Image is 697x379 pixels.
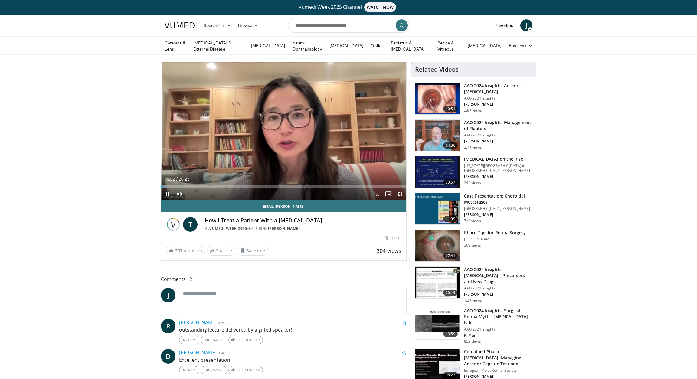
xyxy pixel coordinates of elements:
img: 9cedd946-ce28-4f52-ae10-6f6d7f6f31c7.150x105_q85_crop-smart_upscale.jpg [415,193,460,225]
a: 07:41 Phaco Tips for Retina Surgery [PERSON_NAME] 369 views [415,230,532,262]
a: Message [201,336,227,344]
button: Pause [161,188,173,200]
a: R [161,319,175,333]
p: 1.2K views [464,298,482,303]
img: fd942f01-32bb-45af-b226-b96b538a46e6.150x105_q85_crop-smart_upscale.jpg [415,83,460,114]
p: [PERSON_NAME] [464,212,532,217]
h3: AAO 2024 Insights: Management of Floaters [464,119,532,132]
p: [GEOGRAPHIC_DATA][PERSON_NAME] [464,206,532,211]
span: 30:57 [443,179,458,185]
a: Reply [179,336,199,344]
h3: AAO 2024 Insights: [MEDICAL_DATA] - Precursors and New Drugs [464,266,532,285]
h4: How I Treat a Patient With a [MEDICAL_DATA] [205,217,401,224]
p: AAO 2024 Insights [464,133,532,138]
a: Browse [234,19,262,31]
span: Comments 2 [161,275,407,283]
a: Business [505,40,536,52]
img: 2b0bc81e-4ab6-4ab1-8b29-1f6153f15110.150x105_q85_crop-smart_upscale.jpg [415,230,460,261]
span: / [176,177,178,181]
a: Message [201,366,227,374]
span: 10:51 [443,106,458,112]
a: [PERSON_NAME] [268,226,300,231]
p: 719 views [464,218,481,223]
button: Share [207,246,235,256]
p: outstanding lecture delivered by a gifted speaker! [179,326,407,333]
a: Email [PERSON_NAME] [161,200,406,212]
img: Vumedi Week 2025 [166,217,181,232]
p: [PERSON_NAME] [464,174,532,179]
span: 20:23 [179,177,189,181]
a: Thumbs Up [228,366,263,374]
img: 8e655e61-78ac-4b3e-a4e7-f43113671c25.150x105_q85_crop-smart_upscale.jpg [415,120,460,151]
a: Pediatric & [MEDICAL_DATA] [387,40,434,52]
small: [DATE] [218,320,230,325]
img: b06b2e86-5a00-43b7-b71e-18bec3524f20.150x105_q85_crop-smart_upscale.jpg [415,308,460,339]
video-js: Video Player [161,62,406,200]
p: 852 views [464,339,481,344]
h3: Combined Phaco [MEDICAL_DATA]: Managing Anterior Capsule Tear and Tampon… [464,349,532,367]
p: 344 views [464,180,481,185]
a: Retina & Vitreous [434,40,464,52]
a: D [161,349,175,364]
a: Optics [367,40,387,52]
img: 4ce8c11a-29c2-4c44-a801-4e6d49003971.150x105_q85_crop-smart_upscale.jpg [415,156,460,188]
a: 13:59 AAO 2024 Insights: Surgical Retina Myth - [MEDICAL_DATA] is In… AAO 2024 Insights R. Muni 8... [415,308,532,344]
p: [PERSON_NAME] [464,292,532,297]
p: [PERSON_NAME] [464,237,526,242]
a: 04:36 AAO 2024 Insights: Management of Floaters AAO 2024 Insights [PERSON_NAME] 2.7K views [415,119,532,152]
h3: [MEDICAL_DATA] on the Rise [464,156,532,162]
span: 13:59 [443,331,458,337]
div: [DATE] [385,235,401,241]
p: AAO 2024 Insights [464,327,532,332]
span: 0:02 [167,177,175,181]
p: European VitreoRetinal Society [464,368,532,373]
p: 2.8K views [464,108,482,113]
a: [MEDICAL_DATA] [326,40,367,52]
button: Playback Rate [370,188,382,200]
a: 10:51 AAO 2024 Insights: Anterior [MEDICAL_DATA] AAO 2024 Insights [PERSON_NAME] 2.8K views [415,83,532,115]
a: 7 Thumbs Up [166,246,205,255]
p: [PERSON_NAME] [464,139,532,144]
a: Thumbs Up [228,336,263,344]
a: J [520,19,532,31]
p: [US_STATE][GEOGRAPHIC_DATA] in [GEOGRAPHIC_DATA][PERSON_NAME] [464,163,532,173]
h3: Phaco Tips for Retina Surgery [464,230,526,236]
span: 304 views [377,247,401,254]
span: 08:23 [443,372,458,378]
p: Excellent presentation [179,356,407,364]
span: 7 [175,248,177,253]
h4: Related Videos [415,66,459,73]
button: Fullscreen [394,188,406,200]
a: Reply [179,366,199,374]
a: [MEDICAL_DATA] [247,40,289,52]
a: Favorites [492,19,517,31]
p: R. Muni [464,333,532,338]
a: Vumedi Week 2025 [209,226,247,231]
div: By FEATURING [205,226,401,231]
span: 07:41 [443,253,458,259]
button: Enable picture-in-picture mode [382,188,394,200]
p: 2.7K views [464,145,482,150]
span: 20:19 [443,290,458,296]
a: 30:57 [MEDICAL_DATA] on the Rise [US_STATE][GEOGRAPHIC_DATA] in [GEOGRAPHIC_DATA][PERSON_NAME] [P... [415,156,532,188]
a: Vumedi Week 2025 ChannelWATCH NOW [165,2,532,12]
small: [DATE] [218,350,230,356]
h3: Case Presentation: Choroidal Metastases [464,193,532,205]
a: Neuro-Ophthalmology [289,40,326,52]
p: 369 views [464,243,481,248]
img: df587403-7b55-4f98-89e9-21b63a902c73.150x105_q85_crop-smart_upscale.jpg [415,267,460,298]
p: [PERSON_NAME] [464,374,532,379]
span: WATCH NOW [364,2,396,12]
h3: AAO 2024 Insights: Surgical Retina Myth - [MEDICAL_DATA] is In… [464,308,532,326]
p: AAO 2024 Insights [464,286,532,291]
a: 20:19 AAO 2024 Insights: [MEDICAL_DATA] - Precursors and New Drugs AAO 2024 Insights [PERSON_NAME... [415,266,532,303]
a: J [161,288,175,302]
img: VuMedi Logo [165,22,197,28]
a: [PERSON_NAME] [179,319,217,326]
a: [MEDICAL_DATA] & External Disease [190,40,247,52]
span: 04:36 [443,142,458,149]
a: [MEDICAL_DATA] [464,40,505,52]
a: 11:09 Case Presentation: Choroidal Metastases [GEOGRAPHIC_DATA][PERSON_NAME] [PERSON_NAME] 719 views [415,193,532,225]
